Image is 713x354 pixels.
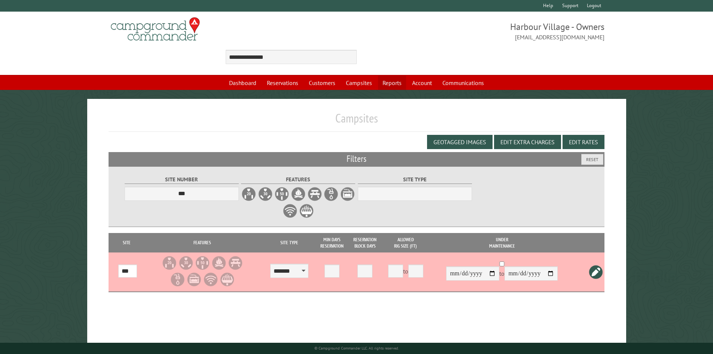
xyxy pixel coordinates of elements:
th: Features [141,233,264,252]
li: 30A Electrical Hookup [179,255,194,270]
button: Reset [581,154,603,165]
li: Grill [220,272,235,287]
li: WiFi Service [203,272,218,287]
a: Communications [438,76,488,90]
button: Geotagged Images [427,135,493,149]
li: Firepit [211,255,226,270]
a: Account [408,76,436,90]
label: Features [241,175,355,184]
li: Sewer Hookup [187,272,202,287]
img: Campground Commander [109,15,202,44]
a: Edit this campsite [588,264,603,279]
button: Edit Rates [563,135,604,149]
label: Site Number [125,175,239,184]
a: Reports [378,76,406,90]
label: 50A Electrical Hookup [274,187,289,202]
button: Edit Extra Charges [494,135,561,149]
h2: Filters [109,152,605,166]
h1: Campsites [109,111,605,131]
th: Min Days Reservation [315,233,348,252]
li: 20A Electrical Hookup [162,255,177,270]
li: 50A Electrical Hookup [195,255,210,270]
th: Under Maintenance [430,233,575,252]
label: 20A Electrical Hookup [241,187,256,202]
li: Water Hookup [170,272,185,287]
div: to [383,264,429,279]
small: © Campground Commander LLC. All rights reserved. [314,346,399,351]
a: Campsites [341,76,377,90]
a: Reservations [262,76,303,90]
span: Harbour Village - Owners [EMAIL_ADDRESS][DOMAIN_NAME] [357,21,605,42]
label: Water Hookup [324,187,339,202]
label: Firepit [291,187,306,202]
label: Grill [299,203,314,218]
div: to [431,266,573,282]
a: Customers [304,76,340,90]
th: Site [112,233,141,252]
a: Dashboard [225,76,261,90]
th: Site Type [263,233,315,252]
th: Allowed Rig Size (ft) [382,233,430,252]
label: WiFi Service [283,203,298,218]
label: Site Type [358,175,472,184]
li: Picnic Table [228,255,243,270]
th: Reservation Block Days [348,233,382,252]
label: Sewer Hookup [340,187,355,202]
label: 30A Electrical Hookup [258,187,273,202]
label: Picnic Table [307,187,322,202]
